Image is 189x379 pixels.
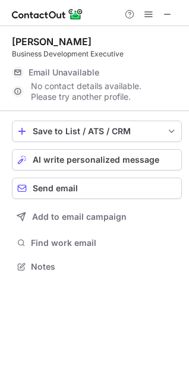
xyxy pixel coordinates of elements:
[12,121,182,142] button: save-profile-one-click
[32,212,127,222] span: Add to email campaign
[31,261,177,272] span: Notes
[12,82,182,101] div: No contact details available. Please try another profile.
[33,184,78,193] span: Send email
[12,258,182,275] button: Notes
[12,206,182,228] button: Add to email campaign
[31,238,177,248] span: Find work email
[12,178,182,199] button: Send email
[12,36,92,48] div: [PERSON_NAME]
[33,155,159,165] span: AI write personalized message
[12,7,83,21] img: ContactOut v5.3.10
[29,67,99,78] span: Email Unavailable
[12,49,182,59] div: Business Development Executive
[33,127,161,136] div: Save to List / ATS / CRM
[12,235,182,251] button: Find work email
[12,149,182,170] button: AI write personalized message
